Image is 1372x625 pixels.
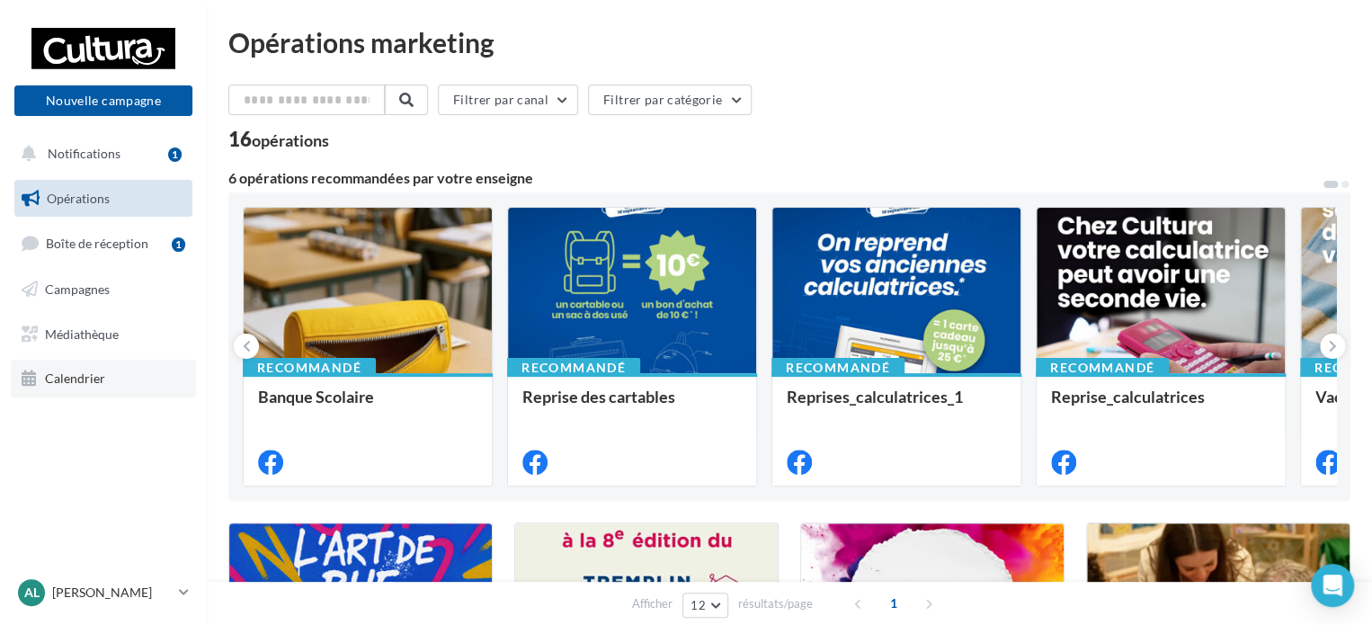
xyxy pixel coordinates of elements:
[11,135,189,173] button: Notifications 1
[172,237,185,252] div: 1
[787,388,1006,424] div: Reprises_calculatrices_1
[1051,388,1270,424] div: Reprise_calculatrices
[1036,358,1169,378] div: Recommandé
[14,85,192,116] button: Nouvelle campagne
[252,132,329,148] div: opérations
[14,576,192,610] a: Al [PERSON_NAME]
[11,316,196,353] a: Médiathèque
[45,281,110,297] span: Campagnes
[228,129,329,149] div: 16
[228,171,1322,185] div: 6 opérations recommandées par votre enseigne
[228,29,1350,56] div: Opérations marketing
[690,598,706,612] span: 12
[45,371,105,386] span: Calendrier
[632,595,673,612] span: Afficher
[48,146,120,161] span: Notifications
[45,326,119,341] span: Médiathèque
[52,584,172,602] p: [PERSON_NAME]
[11,180,196,218] a: Opérations
[168,147,182,162] div: 1
[438,85,578,115] button: Filtrer par canal
[258,388,477,424] div: Banque Scolaire
[47,191,110,206] span: Opérations
[11,224,196,263] a: Boîte de réception1
[24,584,40,602] span: Al
[522,388,742,424] div: Reprise des cartables
[507,358,640,378] div: Recommandé
[11,360,196,397] a: Calendrier
[771,358,904,378] div: Recommandé
[1311,564,1354,607] div: Open Intercom Messenger
[11,271,196,308] a: Campagnes
[588,85,752,115] button: Filtrer par catégorie
[243,358,376,378] div: Recommandé
[46,236,148,251] span: Boîte de réception
[738,595,813,612] span: résultats/page
[879,589,908,618] span: 1
[682,593,728,618] button: 12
